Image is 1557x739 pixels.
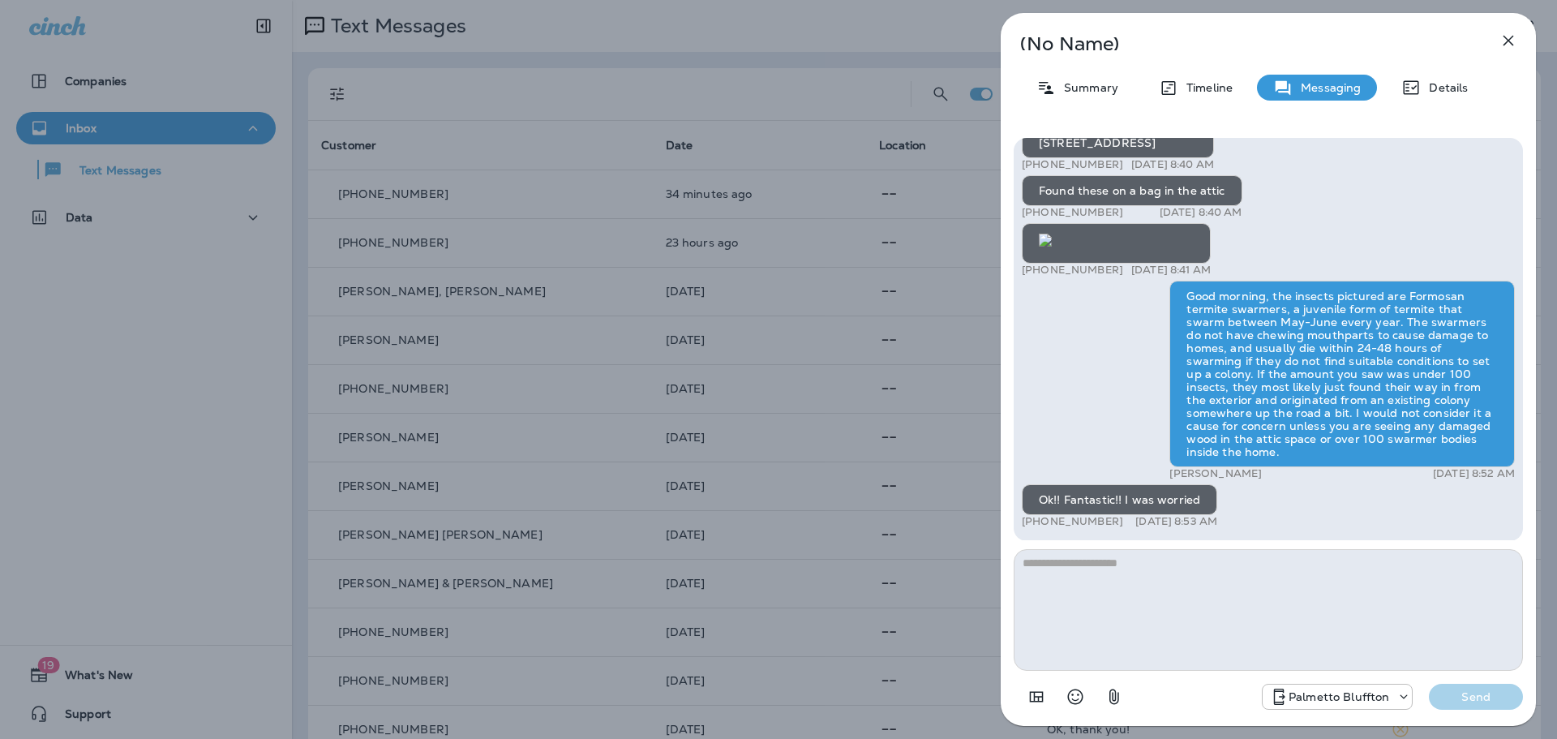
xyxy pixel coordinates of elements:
[1022,127,1214,158] div: [STREET_ADDRESS]
[1020,37,1463,50] p: (No Name)
[1056,81,1118,94] p: Summary
[1131,158,1214,171] p: [DATE] 8:40 AM
[1022,206,1123,219] p: [PHONE_NUMBER]
[1135,515,1217,528] p: [DATE] 8:53 AM
[1263,687,1412,707] div: +1 (843) 604-3631
[1160,206,1242,219] p: [DATE] 8:40 AM
[1022,515,1123,528] p: [PHONE_NUMBER]
[1022,264,1123,277] p: [PHONE_NUMBER]
[1039,234,1052,247] img: twilio-download
[1421,81,1468,94] p: Details
[1169,467,1262,480] p: [PERSON_NAME]
[1020,681,1053,713] button: Add in a premade template
[1433,467,1515,480] p: [DATE] 8:52 AM
[1289,690,1389,703] p: Palmetto Bluffton
[1169,281,1515,467] div: Good morning, the insects pictured are Formosan termite swarmers, a juvenile form of termite that...
[1178,81,1233,94] p: Timeline
[1022,158,1123,171] p: [PHONE_NUMBER]
[1059,681,1092,713] button: Select an emoji
[1131,264,1211,277] p: [DATE] 8:41 AM
[1293,81,1361,94] p: Messaging
[1022,175,1242,206] div: Found these on a bag in the attic
[1022,484,1217,515] div: Ok!! Fantastic!! I was worried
